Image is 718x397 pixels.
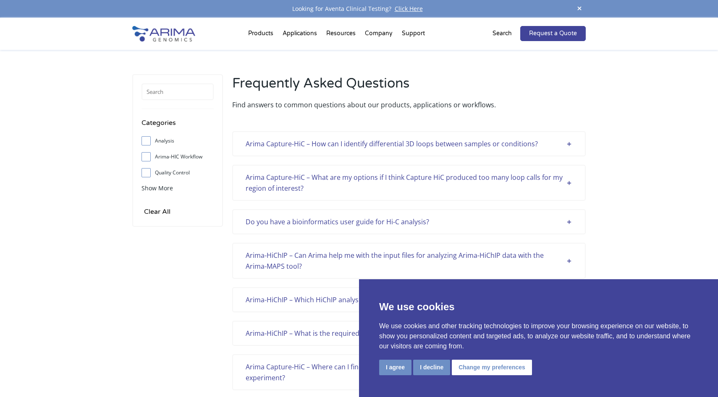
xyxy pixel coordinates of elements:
label: Analysis [142,135,214,147]
div: Arima-HiChIP – Can Arima help me with the input files for analyzing Arima-HiChIP data with the Ar... [246,250,572,272]
div: Do you have a bioinformatics user guide for Hi-C analysis? [246,216,572,227]
a: Request a Quote [520,26,586,41]
button: I agree [379,360,411,375]
img: Arima-Genomics-logo [132,26,195,42]
div: Arima-HiChIP – What is the required sequencing depth for my Arima HiChIP libraries? [246,328,572,339]
div: Arima Capture-HiC – How can I identify differential 3D loops between samples or conditions? [246,138,572,149]
a: Click Here [391,5,426,13]
p: Search [493,28,512,39]
div: Arima Capture-HiC – Where can I find the baitmap and fragment file for my Arima Capture-HiC exper... [246,361,572,383]
p: Find answers to common questions about our products, applications or workflows. [232,99,586,110]
p: We use cookies [379,299,698,314]
div: Looking for Aventa Clinical Testing? [132,3,586,14]
button: Change my preferences [452,360,532,375]
button: I decline [413,360,450,375]
p: We use cookies and other tracking technologies to improve your browsing experience on our website... [379,321,698,351]
h2: Frequently Asked Questions [232,74,586,99]
label: Quality Control [142,166,214,179]
input: Search [142,83,214,100]
label: Arima-HIC Workflow [142,150,214,163]
span: Show More [142,184,173,192]
h4: Categories [142,117,214,135]
input: Clear All [142,206,173,218]
div: Arima Capture-HiC – What are my options if I think Capture HiC produced too many loop calls for m... [246,172,572,194]
div: Arima-HiChIP – Which HiChIP analysis software does Arima support? [246,294,572,305]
